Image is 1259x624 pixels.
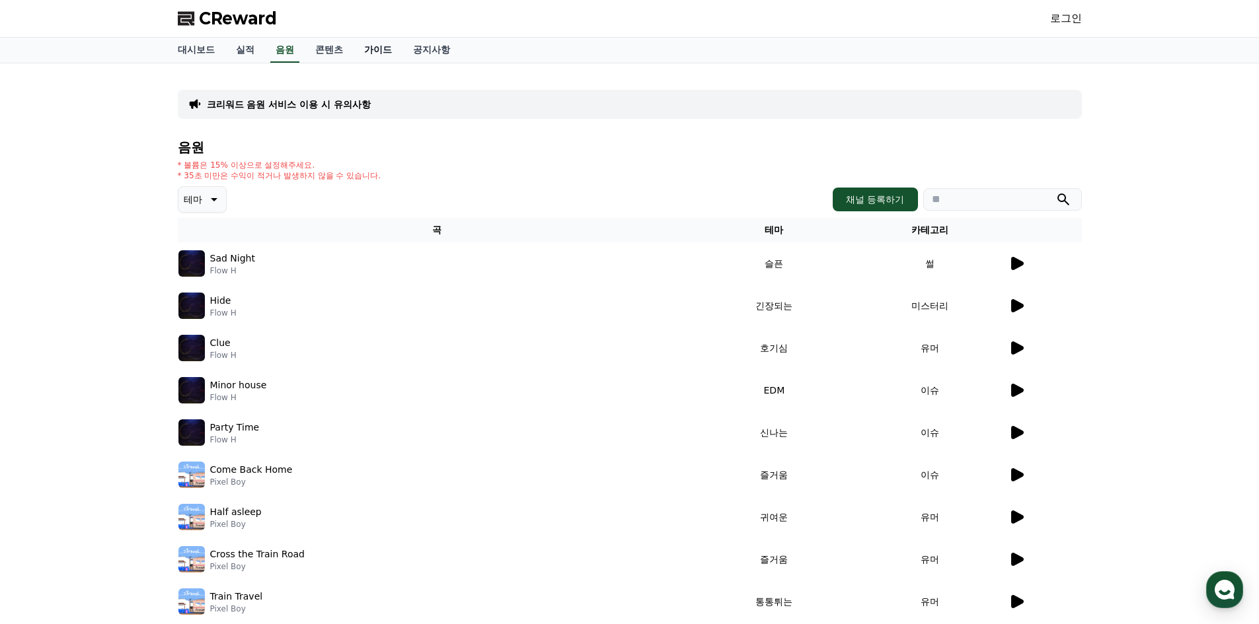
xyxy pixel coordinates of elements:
[697,580,852,623] td: 통통튀는
[852,454,1007,496] td: 이슈
[42,438,50,449] span: 홈
[207,98,371,111] a: 크리워드 음원 서비스 이용 시 유의사항
[697,411,852,454] td: 신나는
[210,392,267,403] p: Flow H
[210,561,305,572] p: Pixel Boy
[178,250,205,277] img: music
[184,190,202,209] p: 테마
[852,411,1007,454] td: 이슈
[178,186,227,213] button: 테마
[210,434,260,445] p: Flow H
[305,38,354,63] a: 콘텐츠
[178,462,205,488] img: music
[121,439,137,450] span: 대화
[697,454,852,496] td: 즐거움
[178,419,205,446] img: music
[210,604,263,614] p: Pixel Boy
[697,327,852,369] td: 호기심
[852,218,1007,242] th: 카테고리
[178,546,205,572] img: music
[852,369,1007,411] td: 이슈
[178,588,205,615] img: music
[178,504,205,530] img: music
[697,218,852,242] th: 테마
[354,38,402,63] a: 가이드
[87,419,171,452] a: 대화
[178,335,205,361] img: music
[225,38,265,63] a: 실적
[210,421,260,434] p: Party Time
[697,538,852,580] td: 즐거움
[210,336,231,350] p: Clue
[210,590,263,604] p: Train Travel
[178,160,381,170] p: * 볼륨은 15% 이상으로 설정해주세요.
[210,308,237,318] p: Flow H
[210,265,255,276] p: Flow H
[210,350,237,361] p: Flow H
[178,140,1082,155] h4: 음원
[4,419,87,452] a: 홈
[178,8,277,29] a: CReward
[1050,11,1082,26] a: 로그인
[210,519,262,530] p: Pixel Boy
[178,170,381,181] p: * 35초 미만은 수익이 적거나 발생하지 않을 수 있습니다.
[210,294,231,308] p: Hide
[852,285,1007,327] td: 미스터리
[852,242,1007,285] td: 썰
[210,477,293,487] p: Pixel Boy
[852,327,1007,369] td: 유머
[171,419,254,452] a: 설정
[697,285,852,327] td: 긴장되는
[167,38,225,63] a: 대시보드
[199,8,277,29] span: CReward
[210,505,262,519] p: Half asleep
[210,463,293,477] p: Come Back Home
[697,369,852,411] td: EDM
[852,538,1007,580] td: 유머
[178,218,697,242] th: 곡
[852,580,1007,623] td: 유머
[210,252,255,265] p: Sad Night
[210,378,267,392] p: Minor house
[210,547,305,561] p: Cross the Train Road
[833,188,917,211] button: 채널 등록하기
[178,293,205,319] img: music
[270,38,299,63] a: 음원
[697,242,852,285] td: 슬픈
[204,438,220,449] span: 설정
[178,377,205,403] img: music
[697,496,852,538] td: 귀여운
[852,496,1007,538] td: 유머
[402,38,461,63] a: 공지사항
